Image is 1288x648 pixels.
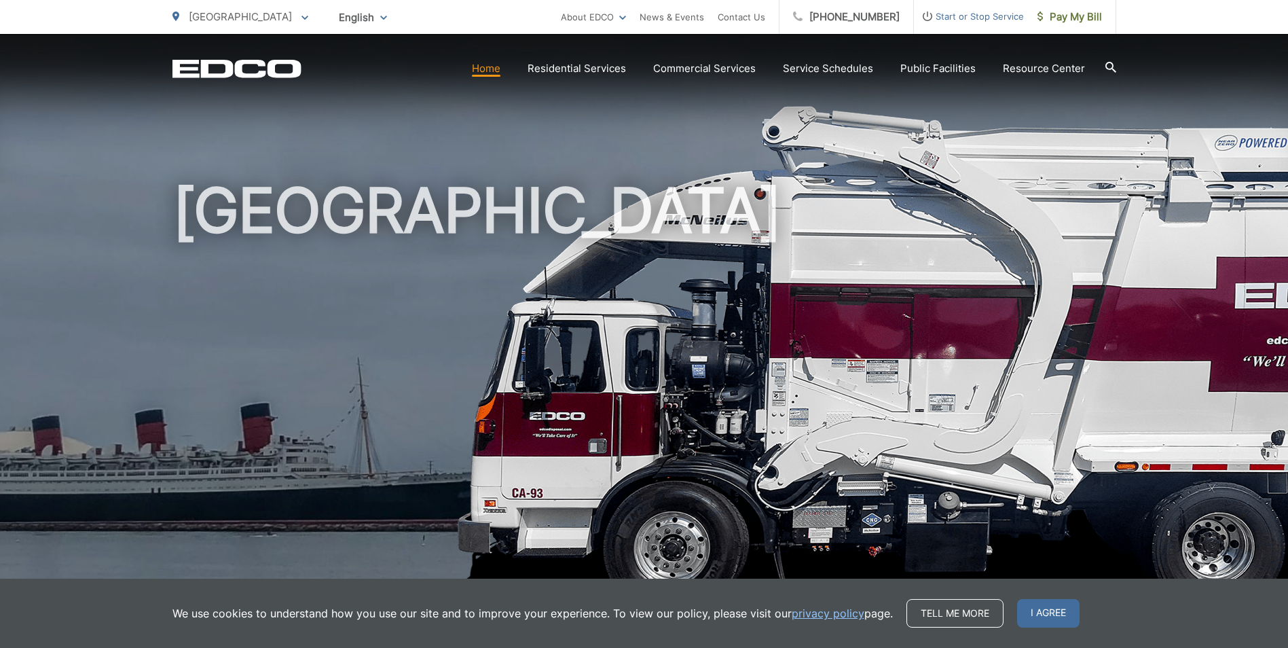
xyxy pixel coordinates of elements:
a: privacy policy [792,605,864,622]
a: EDCD logo. Return to the homepage. [172,59,301,78]
a: Public Facilities [900,60,976,77]
h1: [GEOGRAPHIC_DATA] [172,177,1116,607]
span: I agree [1017,599,1080,628]
a: Tell me more [906,599,1004,628]
a: Home [472,60,500,77]
a: Contact Us [718,9,765,25]
span: Pay My Bill [1037,9,1102,25]
a: Residential Services [528,60,626,77]
span: [GEOGRAPHIC_DATA] [189,10,292,23]
a: Service Schedules [783,60,873,77]
a: About EDCO [561,9,626,25]
p: We use cookies to understand how you use our site and to improve your experience. To view our pol... [172,605,893,622]
a: Resource Center [1003,60,1085,77]
a: News & Events [640,9,704,25]
a: Commercial Services [653,60,756,77]
span: English [329,5,397,29]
